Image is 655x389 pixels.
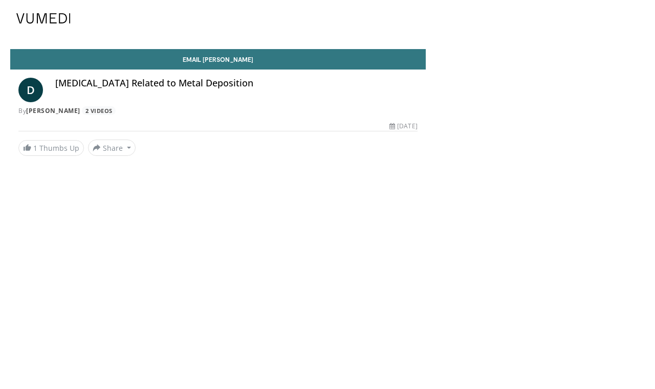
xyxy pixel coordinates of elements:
[55,78,418,89] h4: [MEDICAL_DATA] Related to Metal Deposition
[18,140,84,156] a: 1 Thumbs Up
[18,106,418,116] div: By
[16,13,71,24] img: VuMedi Logo
[18,78,43,102] a: D
[33,143,37,153] span: 1
[26,106,80,115] a: [PERSON_NAME]
[10,49,426,70] a: Email [PERSON_NAME]
[82,106,116,115] a: 2 Videos
[88,140,136,156] button: Share
[389,122,417,131] div: [DATE]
